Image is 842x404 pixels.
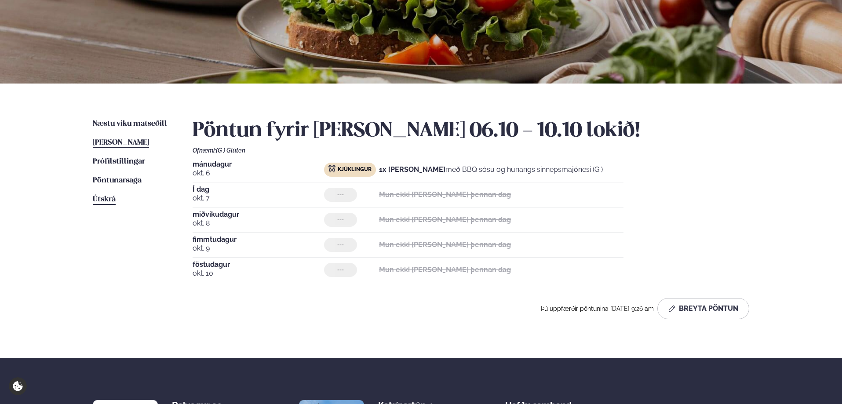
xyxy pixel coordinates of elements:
[328,165,335,172] img: chicken.svg
[193,193,324,204] span: okt. 7
[337,241,344,248] span: ---
[193,211,324,218] span: miðvikudagur
[541,305,654,312] span: Þú uppfærðir pöntunina [DATE] 9:26 am
[193,168,324,178] span: okt. 6
[379,164,603,175] p: með BBQ sósu og hunangs sinnepsmajónesi (G )
[337,216,344,223] span: ---
[193,186,324,193] span: Í dag
[657,298,749,319] button: Breyta Pöntun
[216,147,245,154] span: (G ) Glúten
[337,191,344,198] span: ---
[93,175,142,186] a: Pöntunarsaga
[193,243,324,254] span: okt. 9
[379,215,511,224] strong: Mun ekki [PERSON_NAME] þennan dag
[93,157,145,167] a: Prófílstillingar
[193,119,749,143] h2: Pöntun fyrir [PERSON_NAME] 06.10 - 10.10 lokið!
[193,218,324,229] span: okt. 8
[337,266,344,273] span: ---
[93,196,116,203] span: Útskrá
[193,261,324,268] span: föstudagur
[93,194,116,205] a: Útskrá
[193,161,324,168] span: mánudagur
[93,138,149,148] a: [PERSON_NAME]
[379,165,445,174] strong: 1x [PERSON_NAME]
[379,240,511,249] strong: Mun ekki [PERSON_NAME] þennan dag
[93,119,167,129] a: Næstu viku matseðill
[379,266,511,274] strong: Mun ekki [PERSON_NAME] þennan dag
[379,190,511,199] strong: Mun ekki [PERSON_NAME] þennan dag
[93,177,142,184] span: Pöntunarsaga
[9,377,27,395] a: Cookie settings
[93,158,145,165] span: Prófílstillingar
[93,120,167,127] span: Næstu viku matseðill
[193,147,749,154] div: Ofnæmi:
[338,166,372,173] span: Kjúklingur
[193,268,324,279] span: okt. 10
[193,236,324,243] span: fimmtudagur
[93,139,149,146] span: [PERSON_NAME]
